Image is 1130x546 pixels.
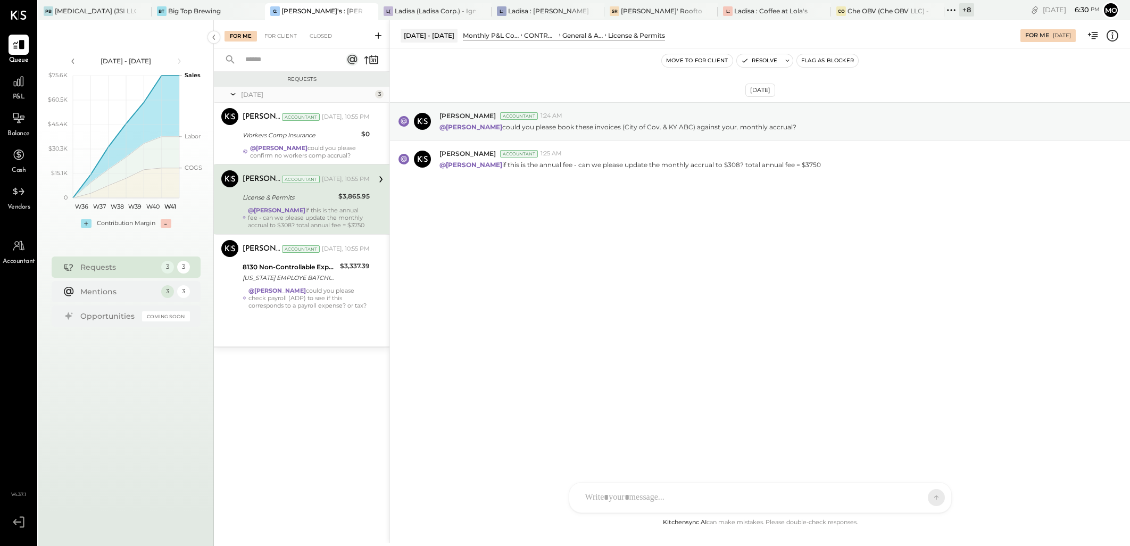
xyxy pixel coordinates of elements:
span: P&L [13,93,25,102]
div: [PERSON_NAME] [243,244,280,254]
div: [DATE] - [DATE] [401,29,458,42]
div: PB [44,6,53,16]
div: [DATE] - [DATE] [81,56,171,65]
div: could you please check payroll (ADP) to see if this corresponds to a payroll expense? or tax? [248,287,370,309]
text: W36 [75,203,88,210]
div: Mentions [80,286,156,297]
div: SR [610,6,619,16]
div: [PERSON_NAME]'s : [PERSON_NAME]'s [281,6,362,15]
a: Queue [1,35,37,65]
div: For Me [1025,31,1049,40]
div: could you please confirm no workers comp accrual? [250,144,370,159]
span: Cash [12,166,26,176]
a: Accountant [1,236,37,267]
div: Contribution Margin [97,219,155,228]
div: 3 [161,285,174,298]
div: Accountant [500,112,538,120]
div: 3 [177,261,190,274]
div: Opportunities [80,311,137,321]
p: could you please book these invoices (City of Cov. & KY ABC) against your. monthly accrual? [439,122,796,131]
p: if this is the annual fee - can we please update the monthly accrual to $308? total annual fee = ... [439,160,821,169]
div: + 8 [959,3,974,16]
div: Requests [219,76,384,83]
div: copy link [1029,4,1040,15]
div: Che OBV (Che OBV LLC) - Ignite [847,6,928,15]
div: - [161,219,171,228]
text: $75.6K [48,71,68,79]
div: if this is the annual fee - can we please update the monthly accrual to $308? total annual fee = ... [248,206,370,229]
button: Resolve [737,54,782,67]
span: Balance [7,129,30,139]
div: Accountant [282,113,320,121]
text: W40 [146,203,159,210]
button: Move to for client [662,54,733,67]
div: [DATE] [745,84,775,97]
div: 3 [375,90,384,98]
div: [MEDICAL_DATA] (JSI LLC) - Ignite [55,6,136,15]
div: Requests [80,262,156,272]
div: Accountant [500,150,538,158]
text: $60.5K [48,96,68,103]
div: $0 [361,129,370,139]
text: Labor [185,133,201,140]
div: [US_STATE] EMPLOYE BATCHID: 106072 ONLINE ACH [PERSON_NAME] [PERSON_NAME] NTE*ZZZ*CHECK NUMBER 0 ... [243,272,337,283]
div: G: [270,6,280,16]
text: $45.4K [48,120,68,128]
div: [PERSON_NAME] [243,112,280,122]
div: Ladisa (Ladisa Corp.) - Ignite [395,6,476,15]
button: Mo [1102,2,1119,19]
text: COGS [185,164,202,171]
div: 3 [161,261,174,274]
div: [DATE] [241,90,372,99]
span: Accountant [3,257,35,267]
div: Accountant [282,176,320,183]
a: Balance [1,108,37,139]
div: For Client [259,31,302,42]
div: License & Permits [243,192,335,203]
text: 0 [64,194,68,201]
span: [PERSON_NAME] [439,149,496,158]
text: W38 [110,203,123,210]
div: Ladisa : [PERSON_NAME] in the Alley & The Blind Pig [508,6,589,15]
span: [PERSON_NAME] [439,111,496,120]
div: Coming Soon [142,311,190,321]
div: Workers Comp Insurance [243,130,358,140]
div: $3,865.95 [338,191,370,202]
text: W41 [164,203,176,210]
div: For Me [225,31,257,42]
div: Big Top Brewing [168,6,221,15]
div: Closed [304,31,337,42]
div: [DATE], 10:55 PM [322,245,370,253]
div: 3 [177,285,190,298]
div: [PERSON_NAME]' Rooftop - Ignite [621,6,702,15]
span: 1:24 AM [541,112,562,120]
div: L( [384,6,393,16]
text: W37 [93,203,106,210]
div: CONTROLLABLE EXPENSES [524,31,557,40]
div: Accountant [282,245,320,253]
div: [DATE] [1053,32,1071,39]
div: [DATE], 10:55 PM [322,113,370,121]
button: Flag as Blocker [797,54,858,67]
text: Sales [185,71,201,79]
div: CO [836,6,846,16]
span: 1:25 AM [541,150,562,158]
a: Vendors [1,181,37,212]
div: Ladisa : Coffee at Lola's [734,6,808,15]
div: L: [497,6,506,16]
a: P&L [1,71,37,102]
strong: @[PERSON_NAME] [248,287,306,294]
div: [DATE] [1043,5,1100,15]
span: Vendors [7,203,30,212]
div: License & Permits [608,31,665,40]
text: $15.1K [51,169,68,177]
div: $3,337.39 [340,261,370,271]
div: [DATE], 10:55 PM [322,175,370,184]
strong: @[PERSON_NAME] [250,144,308,152]
strong: @[PERSON_NAME] [248,206,305,214]
div: 8130 Non-Controllable Expenses:Other Income and Expenses:Other Income/Expenses [243,262,337,272]
div: Monthly P&L Comparison [463,31,519,40]
a: Cash [1,145,37,176]
div: [PERSON_NAME] [243,174,280,185]
span: Queue [9,56,29,65]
